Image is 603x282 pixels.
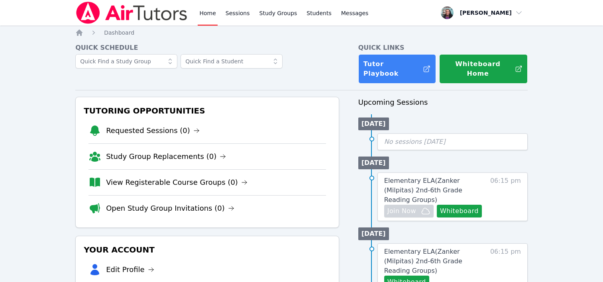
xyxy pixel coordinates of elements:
span: No sessions [DATE] [384,138,446,145]
button: Whiteboard [437,205,482,217]
span: Elementary ELA ( Zanker (Milpitas) 2nd-6th Grade Reading Groups ) [384,177,462,204]
a: Elementary ELA(Zanker (Milpitas) 2nd-6th Grade Reading Groups) [384,176,487,205]
a: Tutor Playbook [358,54,436,84]
a: Elementary ELA(Zanker (Milpitas) 2nd-6th Grade Reading Groups) [384,247,487,276]
span: Elementary ELA ( Zanker (Milpitas) 2nd-6th Grade Reading Groups ) [384,248,462,274]
input: Quick Find a Student [181,54,283,69]
h3: Upcoming Sessions [358,97,528,108]
li: [DATE] [358,157,389,169]
h4: Quick Schedule [75,43,339,53]
span: Messages [341,9,369,17]
a: Requested Sessions (0) [106,125,200,136]
a: Open Study Group Invitations (0) [106,203,234,214]
img: Air Tutors [75,2,188,24]
a: Dashboard [104,29,134,37]
button: Whiteboard Home [439,54,528,84]
span: 06:15 pm [490,176,521,217]
li: [DATE] [358,227,389,240]
h3: Your Account [82,243,332,257]
a: View Registerable Course Groups (0) [106,177,247,188]
span: Join Now [387,206,416,216]
a: Edit Profile [106,264,154,275]
nav: Breadcrumb [75,29,528,37]
h4: Quick Links [358,43,528,53]
h3: Tutoring Opportunities [82,104,332,118]
li: [DATE] [358,117,389,130]
span: Dashboard [104,29,134,36]
button: Join Now [384,205,434,217]
input: Quick Find a Study Group [75,54,177,69]
a: Study Group Replacements (0) [106,151,226,162]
